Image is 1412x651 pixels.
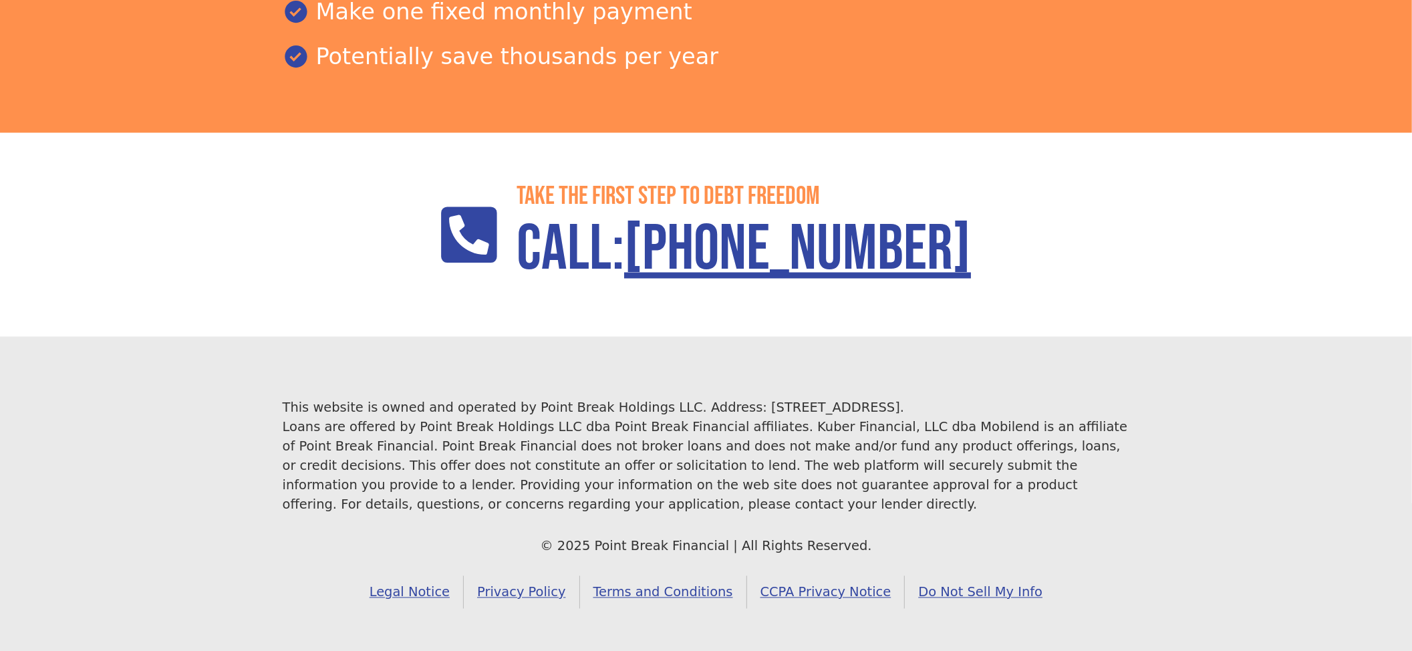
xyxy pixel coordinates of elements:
[580,576,747,609] a: Terms and Conditions
[905,576,1056,609] a: Do Not Sell My Info
[283,537,1130,556] div: © 2025 Point Break Financial | All Rights Reserved.
[517,212,971,289] h1: Call:
[624,212,971,289] a: [PHONE_NUMBER]
[517,181,971,212] h2: Take the First step to debt freedom
[283,40,1130,74] div: Potentially save thousands per year
[356,576,464,609] a: Legal Notice
[283,398,1130,515] div: This website is owned and operated by Point Break Holdings LLC. Address: [STREET_ADDRESS]. Loans ...
[464,576,579,609] a: Privacy Policy
[747,576,905,609] a: CCPA Privacy Notice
